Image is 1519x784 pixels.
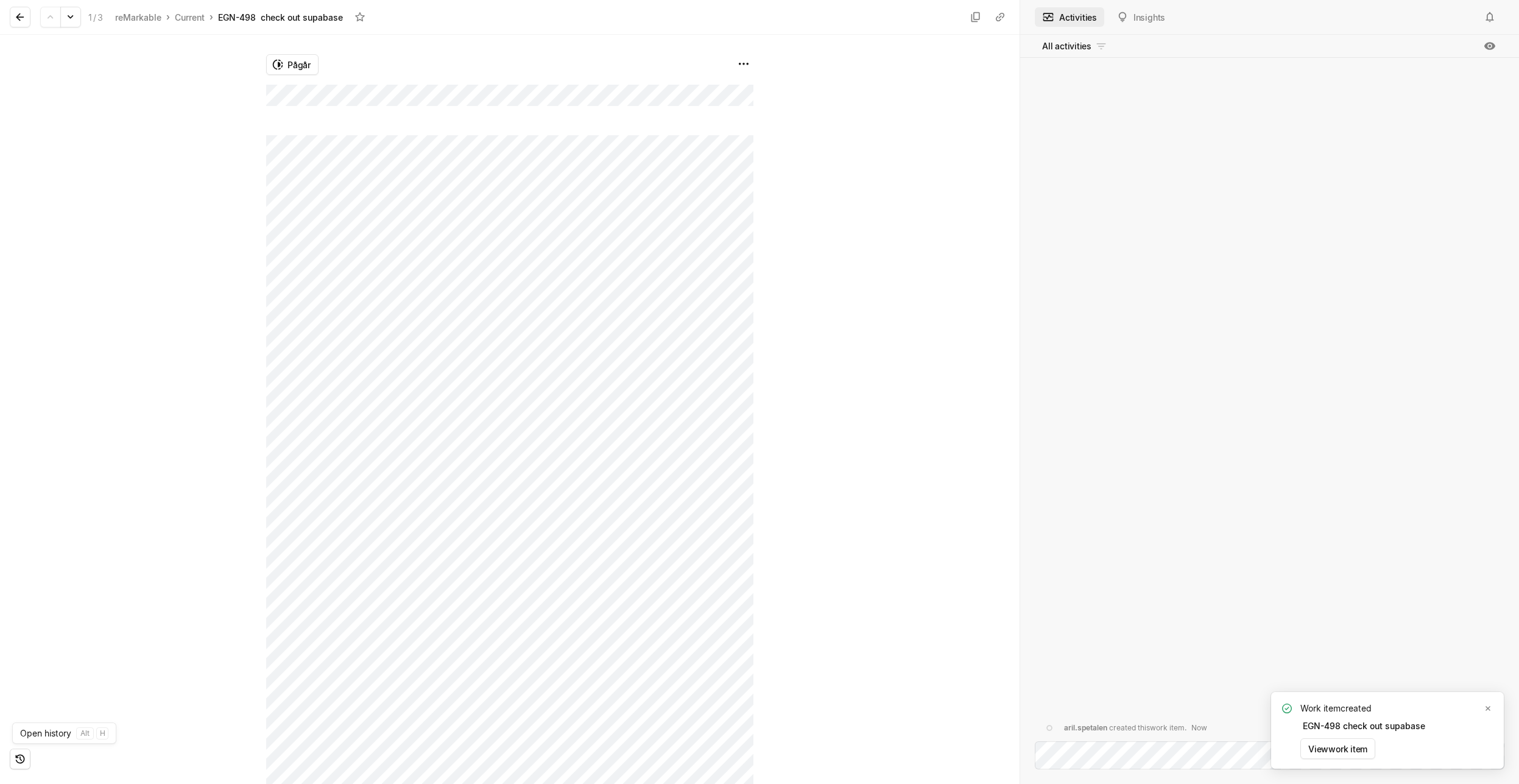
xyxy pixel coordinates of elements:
a: Current [172,9,207,26]
div: 1 3 [88,11,103,24]
span: / [93,12,96,23]
span: aril.spetalen [1064,723,1107,732]
kbd: h [96,727,108,740]
div: reMarkable [115,11,161,24]
a: EGN-498 check out supabase [1300,720,1428,732]
button: Insights [1109,7,1172,27]
kbd: alt [76,727,94,740]
button: Activities [1035,7,1104,27]
button: Viewwork item [1300,738,1375,759]
div: EGN-498 [218,11,256,24]
div: check out supabase [261,11,343,24]
button: Pågår [266,54,319,75]
span: All activities [1042,40,1091,52]
div: Work item created [1300,702,1479,715]
a: reMarkable [113,9,164,26]
div: created this work item . [1064,722,1207,733]
div: › [166,11,170,23]
button: All activities [1035,37,1115,56]
div: › [210,11,213,23]
div: Open history [12,722,116,744]
span: Now [1191,723,1207,732]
